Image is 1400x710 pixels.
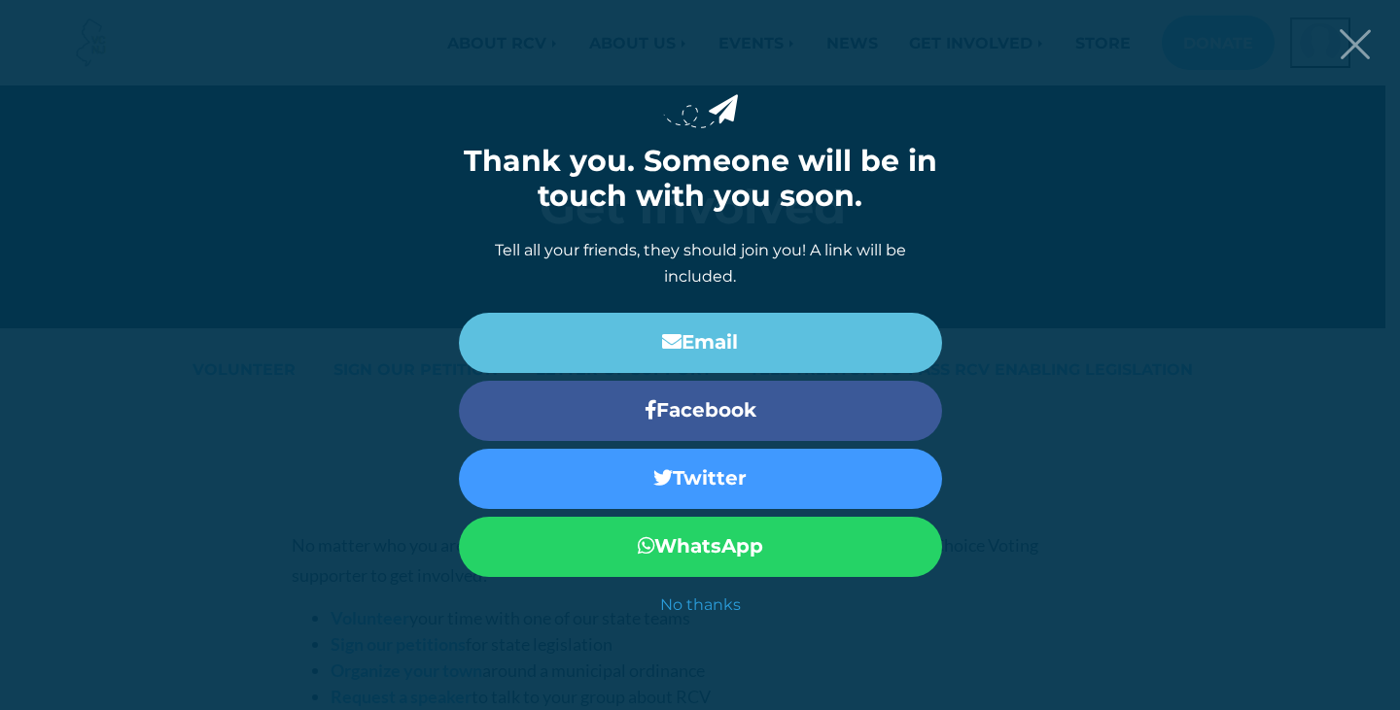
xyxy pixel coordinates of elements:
[459,592,942,616] a: No thanks
[459,381,942,441] a: Facebook
[459,144,942,214] h1: Thank you. Someone will be in touch with you soon.
[1340,29,1371,59] button: Close
[459,237,942,289] p: Tell all your friends, they should join you! A link will be included.
[459,313,942,373] a: Email
[459,449,942,509] a: Twitter
[459,517,942,577] a: WhatsApp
